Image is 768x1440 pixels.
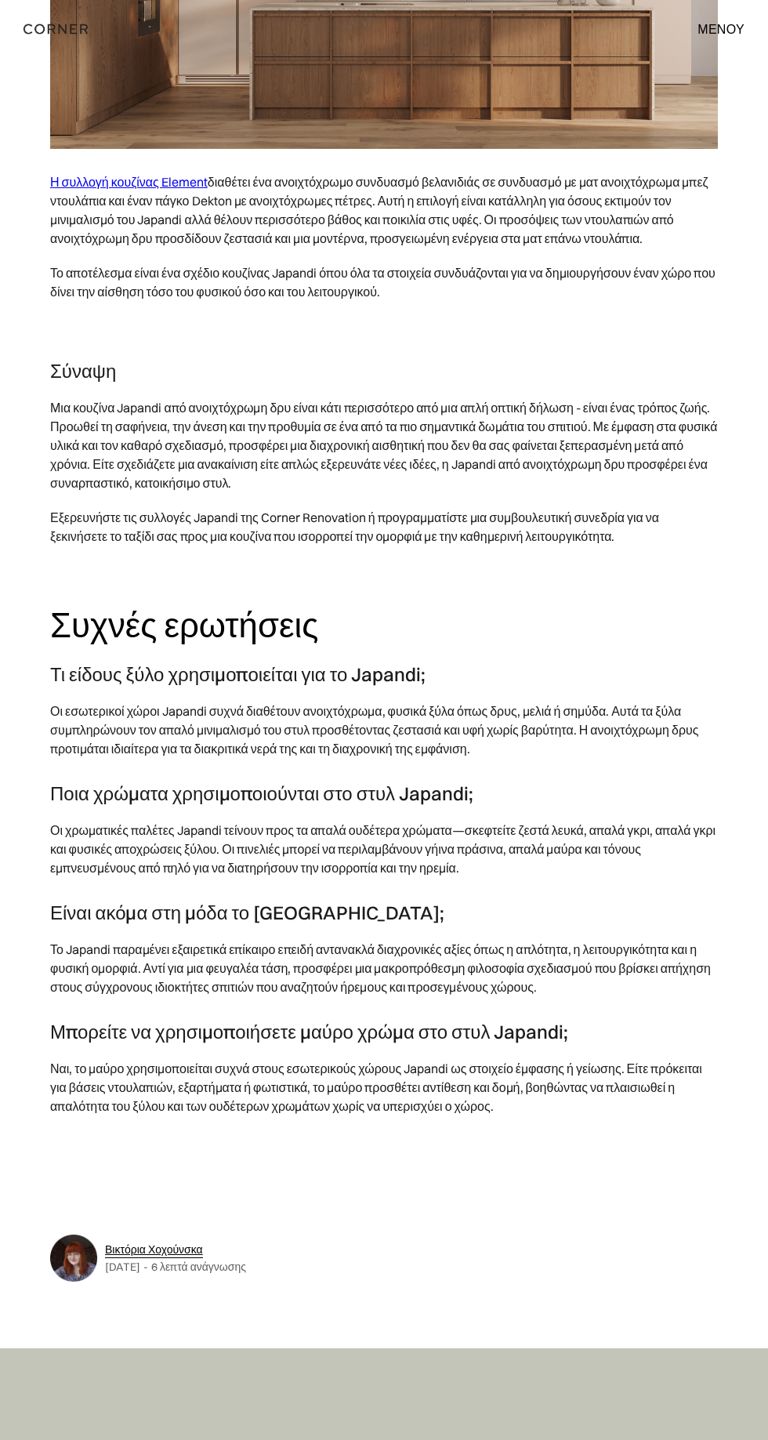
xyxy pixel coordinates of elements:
font: Μπορείτε να χρησιμοποιήσετε μαύρο χρώμα στο στυλ Japandi; [50,1020,568,1043]
font: Τι είδους ξύλο χρησιμοποιείται για το Japandi; [50,662,426,686]
font: 6 λεπτά ανάγνωσης [151,1260,246,1274]
font: Εξερευνήστε τις συλλογές Japandi της Corner Renovation ή προγραμματίστε μια συμβουλευτική συνεδρί... [50,510,659,544]
font: Οι εσωτερικοί χώροι Japandi συχνά διαθέτουν ανοιχτόχρωμα, φυσικά ξύλα όπως δρυς, μελιά ή σημύδα. ... [50,703,698,756]
a: Η συλλογή κουζίνας Element [50,174,208,190]
font: Συχνές ερωτήσεις [50,604,318,646]
a: Βικτόρια Χοχούνσκα [105,1242,203,1257]
font: μενού [697,21,744,37]
a: σπίτι [24,19,240,39]
font: - [143,1260,148,1274]
font: διαθέτει ένα ανοιχτόχρωμο συνδυασμό βελανιδιάς σε συνδυασμό με ματ ανοιχτόχρωμα μπεζ ντουλάπια κα... [50,174,708,246]
font: Ναι, το μαύρο χρησιμοποιείται συχνά στους εσωτερικούς χώρους Japandi ως στοιχείο έμφασης ή γείωση... [50,1061,702,1114]
font: Είναι ακόμα στη μόδα το [GEOGRAPHIC_DATA]; [50,901,444,924]
font: Ποια χρώματα χρησιμοποιούνται στο στυλ Japandi; [50,782,473,805]
div: μενού [682,16,744,42]
font: Μια κουζίνα Japandi από ανοιχτόχρωμη δρυ είναι κάτι περισσότερο από μια απλή οπτική δήλωση - είνα... [50,400,717,491]
font: Σύναψη [50,359,116,383]
font: [DATE] [105,1260,140,1274]
font: Το αποτέλεσμα είναι ένα σχέδιο κουζίνας Japandi όπου όλα τα στοιχεία συνδυάζονται για να δημιουργ... [50,265,715,299]
font: Το Japandi παραμένει εξαιρετικά επίκαιρο επειδή αντανακλά διαχρονικές αξίες όπως η απλότητα, η λε... [50,941,711,995]
font: Οι χρωματικές παλέτες Japandi τείνουν προς τα απαλά ουδέτερα χρώματα—σκεφτείτε ζεστά λευκά, απαλά... [50,822,715,876]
